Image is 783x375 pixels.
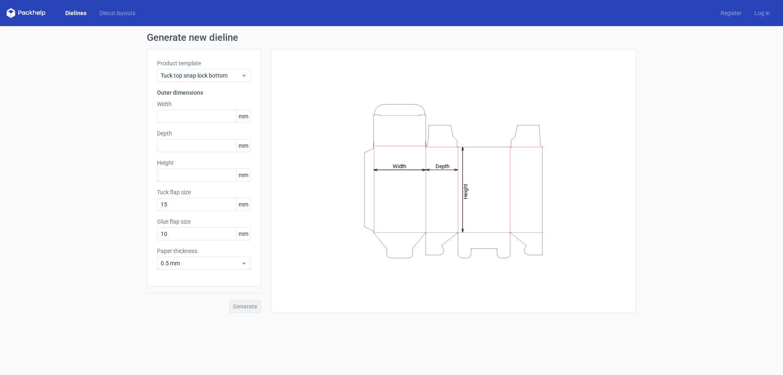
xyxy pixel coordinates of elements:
tspan: Depth [436,163,449,169]
a: Dielines [59,9,93,17]
a: Diecut layouts [93,9,142,17]
span: 0.5 mm [161,259,241,267]
label: Tuck flap size [157,188,251,196]
span: mm [236,169,250,181]
label: Paper thickness [157,247,251,255]
label: Height [157,159,251,167]
span: mm [236,228,250,240]
tspan: Width [393,163,406,169]
a: Register [714,9,748,17]
h3: Outer dimensions [157,89,251,97]
a: Log in [748,9,776,17]
h1: Generate new dieline [147,33,636,42]
label: Width [157,100,251,108]
label: Glue flap size [157,217,251,226]
label: Depth [157,129,251,138]
tspan: Height [462,184,469,199]
span: mm [236,198,250,211]
span: Tuck top snap lock bottom [161,71,241,80]
label: Product template [157,59,251,67]
span: mm [236,110,250,122]
span: mm [236,140,250,152]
